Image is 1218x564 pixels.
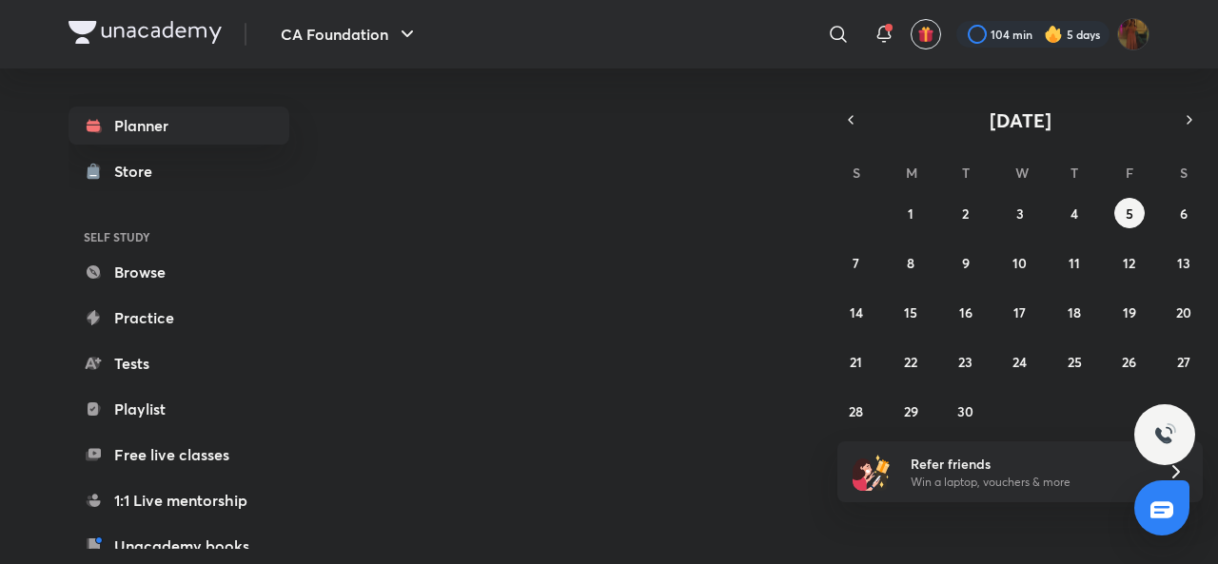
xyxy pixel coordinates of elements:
abbr: September 24, 2025 [1012,353,1027,371]
button: September 14, 2025 [841,297,872,327]
abbr: Sunday [853,164,860,182]
img: Company Logo [69,21,222,44]
a: Company Logo [69,21,222,49]
button: September 26, 2025 [1114,346,1145,377]
button: [DATE] [864,107,1176,133]
a: Free live classes [69,436,289,474]
button: September 3, 2025 [1005,198,1035,228]
a: Tests [69,344,289,382]
abbr: Tuesday [962,164,970,182]
button: CA Foundation [269,15,430,53]
button: September 6, 2025 [1169,198,1199,228]
abbr: September 6, 2025 [1180,204,1188,223]
button: September 7, 2025 [841,247,872,278]
abbr: September 17, 2025 [1013,303,1026,321]
button: September 11, 2025 [1059,247,1090,278]
button: September 13, 2025 [1169,247,1199,278]
abbr: September 18, 2025 [1068,303,1081,321]
a: Planner [69,107,289,145]
button: September 30, 2025 [951,396,981,426]
abbr: September 15, 2025 [904,303,917,321]
button: September 18, 2025 [1059,297,1090,327]
abbr: September 30, 2025 [957,402,973,420]
a: Practice [69,299,289,337]
img: avatar [917,26,934,43]
button: September 24, 2025 [1005,346,1035,377]
abbr: September 12, 2025 [1123,254,1135,272]
div: Store [114,160,164,183]
a: 1:1 Live mentorship [69,481,289,519]
button: September 5, 2025 [1114,198,1145,228]
button: September 22, 2025 [895,346,926,377]
abbr: September 10, 2025 [1012,254,1027,272]
abbr: September 11, 2025 [1069,254,1080,272]
abbr: Thursday [1071,164,1078,182]
button: September 20, 2025 [1169,297,1199,327]
abbr: September 26, 2025 [1122,353,1136,371]
abbr: September 25, 2025 [1068,353,1082,371]
span: [DATE] [990,107,1051,133]
h6: Refer friends [911,454,1145,474]
abbr: Monday [906,164,917,182]
button: September 28, 2025 [841,396,872,426]
button: September 23, 2025 [951,346,981,377]
button: September 17, 2025 [1005,297,1035,327]
button: September 29, 2025 [895,396,926,426]
button: September 27, 2025 [1169,346,1199,377]
abbr: September 1, 2025 [908,204,913,223]
abbr: September 28, 2025 [849,402,863,420]
button: September 16, 2025 [951,297,981,327]
button: September 10, 2025 [1005,247,1035,278]
button: September 9, 2025 [951,247,981,278]
button: September 4, 2025 [1059,198,1090,228]
abbr: September 20, 2025 [1176,303,1191,321]
abbr: September 16, 2025 [959,303,972,321]
button: September 1, 2025 [895,198,926,228]
abbr: September 9, 2025 [962,254,970,272]
button: September 25, 2025 [1059,346,1090,377]
img: gungun Raj [1117,18,1149,50]
abbr: September 14, 2025 [850,303,863,321]
abbr: September 27, 2025 [1177,353,1190,371]
img: ttu [1153,423,1176,446]
abbr: September 3, 2025 [1016,204,1024,223]
p: Win a laptop, vouchers & more [911,474,1145,491]
a: Store [69,152,289,190]
abbr: September 8, 2025 [907,254,914,272]
button: September 21, 2025 [841,346,872,377]
abbr: September 2, 2025 [962,204,969,223]
abbr: September 29, 2025 [904,402,918,420]
button: September 15, 2025 [895,297,926,327]
abbr: September 7, 2025 [853,254,859,272]
abbr: September 13, 2025 [1177,254,1190,272]
abbr: Friday [1126,164,1133,182]
abbr: September 23, 2025 [958,353,972,371]
button: September 2, 2025 [951,198,981,228]
button: September 8, 2025 [895,247,926,278]
button: September 12, 2025 [1114,247,1145,278]
abbr: Saturday [1180,164,1188,182]
abbr: September 22, 2025 [904,353,917,371]
abbr: Wednesday [1015,164,1029,182]
img: referral [853,453,891,491]
h6: SELF STUDY [69,221,289,253]
abbr: September 21, 2025 [850,353,862,371]
abbr: September 19, 2025 [1123,303,1136,321]
a: Browse [69,253,289,291]
abbr: September 4, 2025 [1071,204,1078,223]
abbr: September 5, 2025 [1126,204,1133,223]
img: streak [1044,25,1063,44]
a: Playlist [69,390,289,428]
button: avatar [911,19,941,49]
button: September 19, 2025 [1114,297,1145,327]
